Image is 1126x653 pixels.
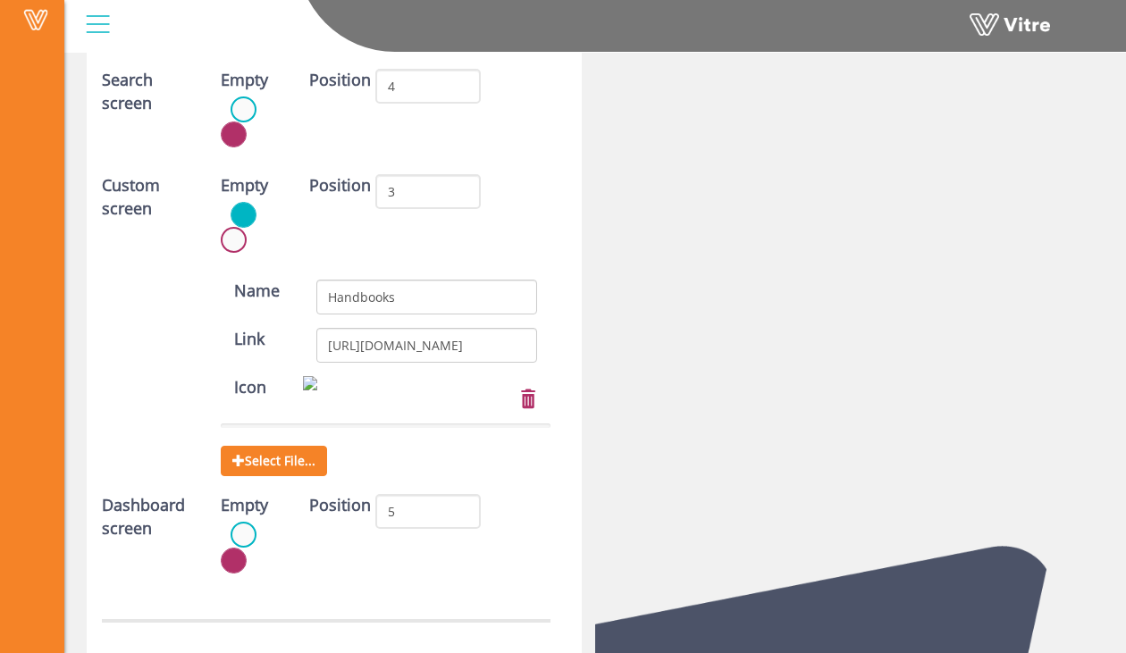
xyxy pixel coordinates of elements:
label: Empty [221,69,268,92]
label: Empty [221,174,268,197]
label: Position [309,69,349,92]
label: Name [234,280,280,303]
label: Dashboard screen [102,494,194,540]
label: Empty [221,494,268,517]
label: Icon [234,376,266,399]
img: 04f13fbf-3771-45c6-96e2-f9315d4e11e9.png [303,376,317,390]
label: Custom screen [102,174,194,220]
span: Select File... [221,446,327,476]
label: Position [309,174,349,197]
label: Search screen [102,69,194,114]
label: Link [234,328,265,351]
label: Position [309,494,349,517]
